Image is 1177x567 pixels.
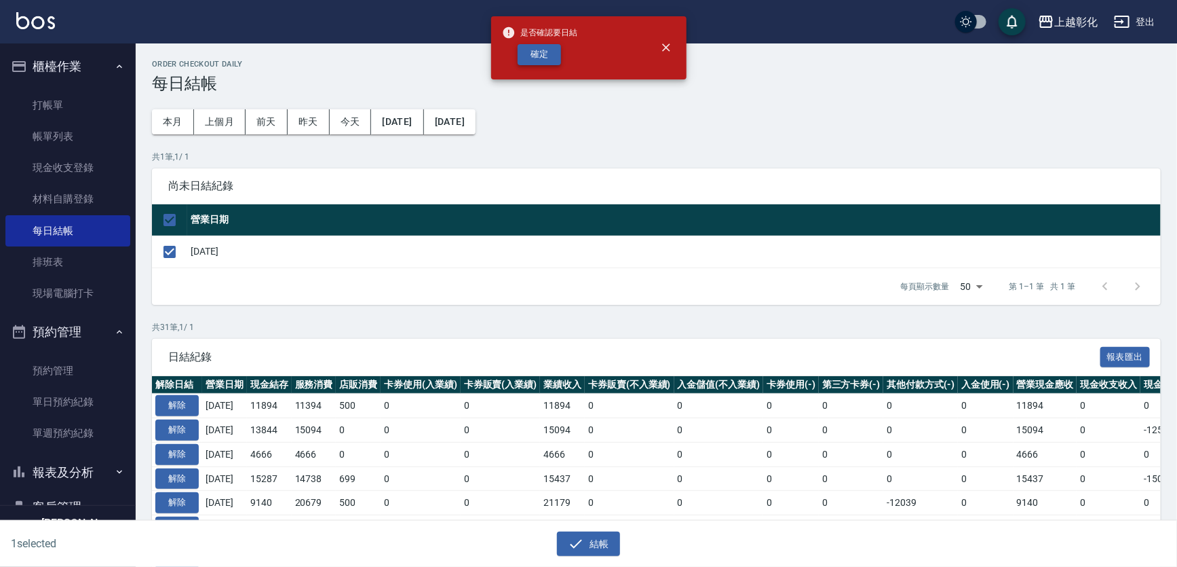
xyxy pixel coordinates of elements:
th: 現金收支收入 [1077,376,1140,394]
a: 單週預約紀錄 [5,418,130,449]
td: 11894 [1014,394,1077,418]
a: 預約管理 [5,355,130,386]
th: 第三方卡券(-) [819,376,884,394]
td: 0 [763,515,819,540]
td: 0 [381,418,461,443]
td: 0 [883,394,958,418]
button: 預約管理 [5,314,130,350]
td: 699 [336,467,381,491]
th: 卡券使用(-) [763,376,819,394]
td: 15094 [292,418,336,443]
td: 0 [585,394,674,418]
td: 11894 [540,394,585,418]
td: 4666 [540,442,585,467]
td: 0 [585,491,674,515]
th: 業績收入 [540,376,585,394]
p: 每頁顯示數量 [901,280,950,293]
button: [DATE] [371,109,423,134]
td: 0 [883,467,958,491]
td: 0 [819,515,884,540]
p: 共 1 筆, 1 / 1 [152,151,1161,163]
td: 15094 [1014,418,1077,443]
button: 上個月 [194,109,246,134]
th: 解除日結 [152,376,202,394]
td: 0 [381,515,461,540]
button: 解除 [155,395,199,416]
button: 解除 [155,444,199,465]
td: 32520 [1014,515,1077,540]
td: 0 [819,491,884,515]
td: 0 [958,491,1014,515]
td: 0 [763,418,819,443]
td: 0 [883,418,958,443]
td: 0 [674,394,764,418]
h3: 每日結帳 [152,74,1161,93]
td: -2020 [883,515,958,540]
td: 15437 [1014,467,1077,491]
td: 0 [585,442,674,467]
td: 0 [461,442,541,467]
td: 0 [1077,515,1140,540]
button: 解除 [155,492,199,513]
td: 13844 [247,418,292,443]
td: 15094 [540,418,585,443]
p: 共 31 筆, 1 / 1 [152,321,1161,333]
td: 4666 [1014,442,1077,467]
button: 上越彰化 [1033,8,1103,36]
td: 0 [819,442,884,467]
td: 11894 [247,394,292,418]
th: 服務消費 [292,376,336,394]
th: 營業現金應收 [1014,376,1077,394]
button: 結帳 [557,532,620,557]
td: 0 [763,491,819,515]
a: 單日預約紀錄 [5,386,130,418]
span: 是否確認要日結 [502,26,578,39]
td: [DATE] [187,236,1161,268]
button: [DATE] [424,109,476,134]
td: 0 [336,418,381,443]
td: 0 [674,491,764,515]
img: Logo [16,12,55,29]
th: 卡券販賣(入業績) [461,376,541,394]
td: 0 [763,442,819,467]
td: [DATE] [202,394,247,418]
h6: 1 selected [11,535,292,552]
a: 現場電腦打卡 [5,278,130,309]
button: 解除 [155,420,199,441]
td: 0 [674,442,764,467]
td: 4471 [247,515,292,540]
td: 0 [336,515,381,540]
td: 0 [674,418,764,443]
td: 0 [381,467,461,491]
td: 0 [381,491,461,515]
td: 0 [585,467,674,491]
th: 其他付款方式(-) [883,376,958,394]
a: 每日結帳 [5,215,130,246]
td: 11394 [292,394,336,418]
td: 21179 [540,491,585,515]
button: 櫃檯作業 [5,49,130,84]
td: 500 [336,394,381,418]
td: 0 [1077,418,1140,443]
a: 排班表 [5,246,130,278]
th: 入金使用(-) [958,376,1014,394]
td: 0 [381,442,461,467]
td: 20679 [292,491,336,515]
button: 登出 [1108,10,1161,35]
td: 0 [763,394,819,418]
td: 0 [763,467,819,491]
button: 報表匯出 [1100,347,1151,368]
div: 50 [955,268,988,305]
button: 前天 [246,109,288,134]
a: 帳單列表 [5,121,130,152]
td: 0 [381,394,461,418]
td: 34540 [540,515,585,540]
td: 0 [1077,442,1140,467]
td: 0 [461,515,541,540]
td: 4666 [247,442,292,467]
h2: Order checkout daily [152,60,1161,69]
th: 卡券販賣(不入業績) [585,376,674,394]
th: 卡券使用(入業績) [381,376,461,394]
th: 營業日期 [187,204,1161,236]
td: 0 [958,467,1014,491]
